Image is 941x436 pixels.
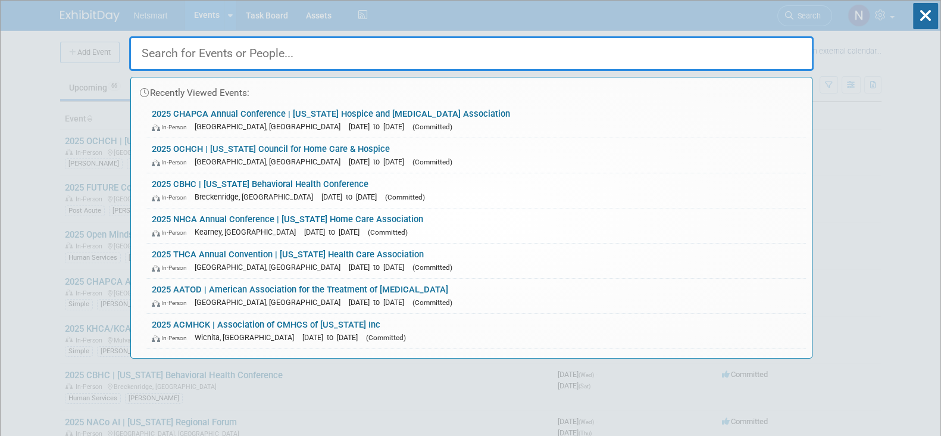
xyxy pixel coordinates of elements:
a: 2025 THCA Annual Convention | [US_STATE] Health Care Association In-Person [GEOGRAPHIC_DATA], [GE... [146,244,806,278]
span: In-Person [152,194,192,201]
span: [DATE] to [DATE] [302,333,364,342]
input: Search for Events or People... [129,36,814,71]
span: (Committed) [412,263,452,272]
span: (Committed) [412,123,452,131]
span: (Committed) [412,158,452,166]
span: In-Person [152,123,192,131]
span: Breckenridge, [GEOGRAPHIC_DATA] [195,192,319,201]
span: Wichita, [GEOGRAPHIC_DATA] [195,333,300,342]
span: [DATE] to [DATE] [349,122,410,131]
a: 2025 OCHCH | [US_STATE] Council for Home Care & Hospice In-Person [GEOGRAPHIC_DATA], [GEOGRAPHIC_... [146,138,806,173]
span: In-Person [152,229,192,236]
span: In-Person [152,299,192,307]
span: (Committed) [366,334,406,342]
span: [DATE] to [DATE] [321,192,383,201]
a: 2025 CHAPCA Annual Conference | [US_STATE] Hospice and [MEDICAL_DATA] Association In-Person [GEOG... [146,103,806,138]
span: [DATE] to [DATE] [349,298,410,307]
span: [GEOGRAPHIC_DATA], [GEOGRAPHIC_DATA] [195,263,346,272]
span: [DATE] to [DATE] [349,157,410,166]
span: (Committed) [368,228,408,236]
span: In-Person [152,158,192,166]
span: [DATE] to [DATE] [349,263,410,272]
span: Kearney, [GEOGRAPHIC_DATA] [195,228,302,236]
span: (Committed) [412,298,452,307]
span: [GEOGRAPHIC_DATA], [GEOGRAPHIC_DATA] [195,122,346,131]
span: [DATE] to [DATE] [304,228,365,236]
div: Recently Viewed Events: [137,77,806,103]
span: In-Person [152,334,192,342]
span: In-Person [152,264,192,272]
span: (Committed) [385,193,425,201]
a: 2025 AATOD | American Association for the Treatment of [MEDICAL_DATA] In-Person [GEOGRAPHIC_DATA]... [146,279,806,313]
span: [GEOGRAPHIC_DATA], [GEOGRAPHIC_DATA] [195,157,346,166]
span: [GEOGRAPHIC_DATA], [GEOGRAPHIC_DATA] [195,298,346,307]
a: 2025 ACMHCK | Association of CMHCS of [US_STATE] Inc In-Person Wichita, [GEOGRAPHIC_DATA] [DATE] ... [146,314,806,348]
a: 2025 NHCA Annual Conference | [US_STATE] Home Care Association In-Person Kearney, [GEOGRAPHIC_DAT... [146,208,806,243]
a: 2025 CBHC | [US_STATE] Behavioral Health Conference In-Person Breckenridge, [GEOGRAPHIC_DATA] [DA... [146,173,806,208]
